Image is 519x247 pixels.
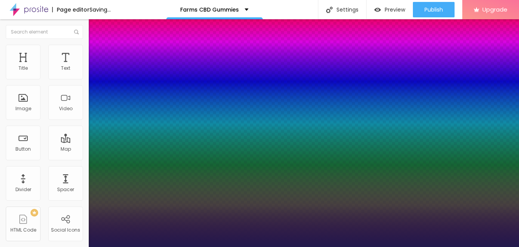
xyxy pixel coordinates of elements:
[59,106,73,111] div: Video
[57,187,74,192] div: Spacer
[15,106,31,111] div: Image
[482,6,507,13] span: Upgrade
[90,7,111,12] div: Saving...
[413,2,455,17] button: Publish
[51,227,80,233] div: Social Icons
[180,7,239,12] p: Farms CBD Gummies
[61,146,71,152] div: Map
[19,66,28,71] div: Title
[15,146,31,152] div: Button
[15,187,31,192] div: Divider
[52,7,90,12] div: Page editor
[385,7,405,13] span: Preview
[74,30,79,34] img: Icone
[367,2,413,17] button: Preview
[10,227,36,233] div: HTML Code
[6,25,83,39] input: Search element
[61,66,70,71] div: Text
[326,7,333,13] img: Icone
[374,7,381,13] img: view-1.svg
[424,7,443,13] span: Publish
